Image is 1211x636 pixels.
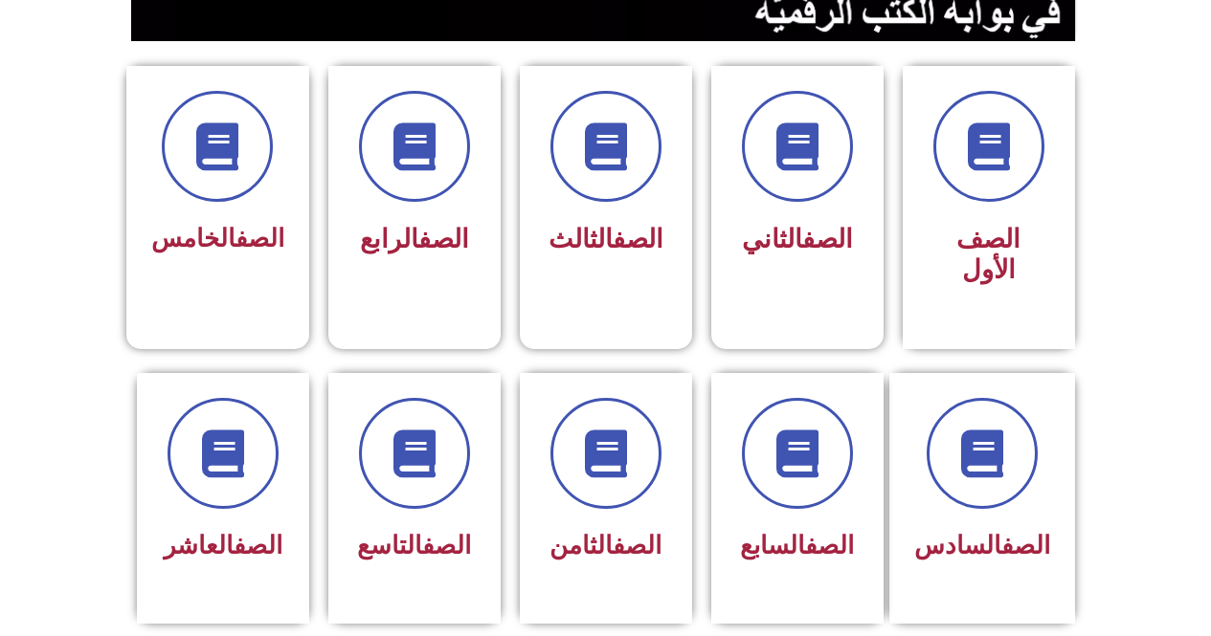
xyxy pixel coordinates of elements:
[360,224,469,254] span: الرابع
[151,224,284,252] span: الخامس
[549,224,663,254] span: الثالث
[740,531,854,559] span: السابع
[164,531,282,559] span: العاشر
[802,224,853,254] a: الصف
[914,531,1050,559] span: السادس
[742,224,853,254] span: الثاني
[235,224,284,252] a: الصف
[357,531,471,559] span: التاسع
[613,224,663,254] a: الصف
[805,531,854,559] a: الصف
[956,224,1020,285] span: الصف الأول
[1001,531,1050,559] a: الصف
[422,531,471,559] a: الصف
[234,531,282,559] a: الصف
[613,531,662,559] a: الصف
[549,531,662,559] span: الثامن
[418,224,469,254] a: الصف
